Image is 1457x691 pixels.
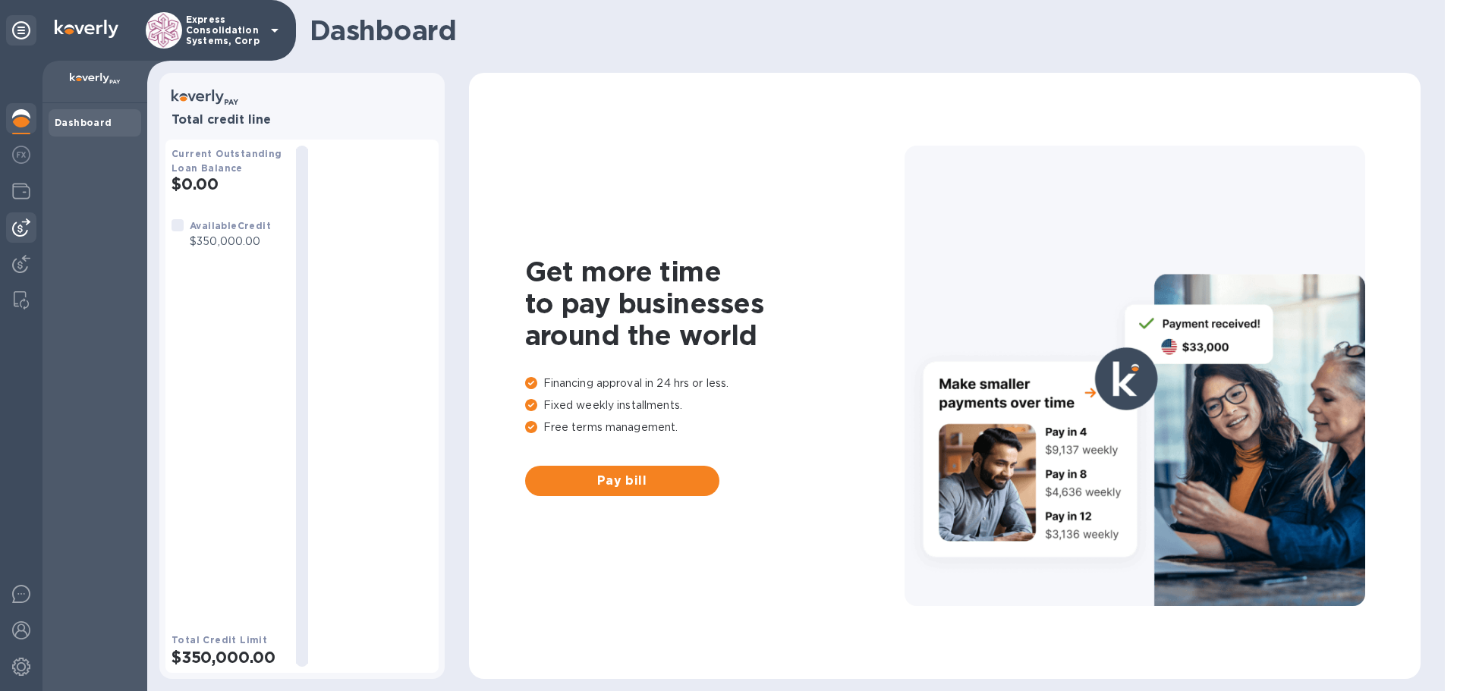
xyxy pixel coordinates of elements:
img: Foreign exchange [12,146,30,164]
p: Free terms management. [525,419,905,435]
button: Pay bill [525,466,719,496]
b: Dashboard [55,117,112,128]
b: Available Credit [190,220,271,231]
h3: Total credit line [172,113,433,127]
h1: Get more time to pay businesses around the world [525,256,905,351]
b: Current Outstanding Loan Balance [172,148,282,174]
span: Pay bill [537,472,707,490]
p: Financing approval in 24 hrs or less. [525,375,905,391]
h1: Dashboard [310,14,1413,46]
p: Express Consolidation Systems, Corp [186,14,262,46]
p: Fixed weekly installments. [525,397,905,413]
img: Logo [55,20,118,38]
p: $350,000.00 [190,234,271,250]
img: Wallets [12,182,30,200]
h2: $0.00 [172,174,284,193]
h2: $350,000.00 [172,648,284,667]
div: Unpin categories [6,15,36,46]
b: Total Credit Limit [172,634,267,645]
